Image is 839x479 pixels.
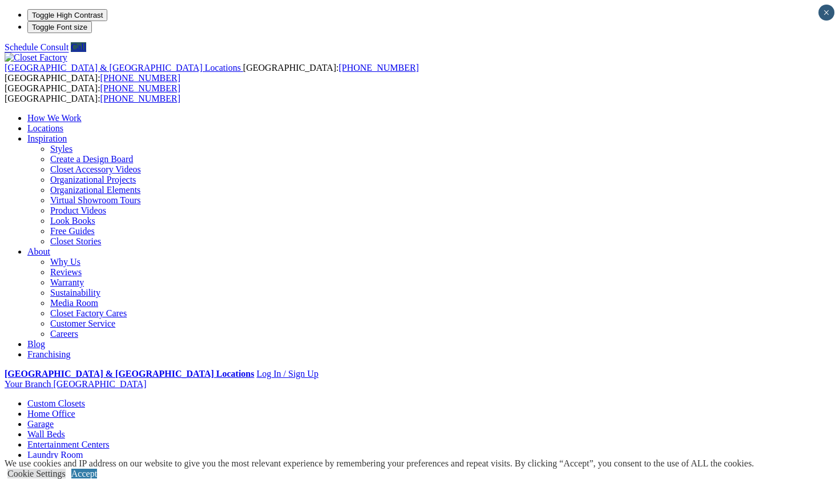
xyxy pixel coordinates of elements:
[50,206,106,215] a: Product Videos
[50,267,82,277] a: Reviews
[50,298,98,308] a: Media Room
[50,195,141,205] a: Virtual Showroom Tours
[50,308,127,318] a: Closet Factory Cares
[7,469,66,478] a: Cookie Settings
[256,369,318,379] a: Log In / Sign Up
[50,257,80,267] a: Why Us
[100,73,180,83] a: [PHONE_NUMBER]
[27,399,85,408] a: Custom Closets
[818,5,834,21] button: Close
[5,63,419,83] span: [GEOGRAPHIC_DATA]: [GEOGRAPHIC_DATA]:
[32,11,103,19] span: Toggle High Contrast
[100,94,180,103] a: [PHONE_NUMBER]
[27,247,50,256] a: About
[71,469,97,478] a: Accept
[338,63,418,73] a: [PHONE_NUMBER]
[53,379,146,389] span: [GEOGRAPHIC_DATA]
[5,379,147,389] a: Your Branch [GEOGRAPHIC_DATA]
[27,9,107,21] button: Toggle High Contrast
[27,409,75,418] a: Home Office
[27,440,110,449] a: Entertainment Centers
[50,319,115,328] a: Customer Service
[5,369,254,379] a: [GEOGRAPHIC_DATA] & [GEOGRAPHIC_DATA] Locations
[27,450,83,460] a: Laundry Room
[27,21,92,33] button: Toggle Font size
[27,123,63,133] a: Locations
[5,83,180,103] span: [GEOGRAPHIC_DATA]: [GEOGRAPHIC_DATA]:
[5,53,67,63] img: Closet Factory
[50,277,84,287] a: Warranty
[50,154,133,164] a: Create a Design Board
[5,63,241,73] span: [GEOGRAPHIC_DATA] & [GEOGRAPHIC_DATA] Locations
[32,23,87,31] span: Toggle Font size
[50,236,101,246] a: Closet Stories
[5,379,51,389] span: Your Branch
[50,216,95,226] a: Look Books
[27,349,71,359] a: Franchising
[50,185,140,195] a: Organizational Elements
[27,134,67,143] a: Inspiration
[71,42,86,52] a: Call
[5,63,243,73] a: [GEOGRAPHIC_DATA] & [GEOGRAPHIC_DATA] Locations
[27,113,82,123] a: How We Work
[100,83,180,93] a: [PHONE_NUMBER]
[27,339,45,349] a: Blog
[50,164,141,174] a: Closet Accessory Videos
[50,329,78,339] a: Careers
[50,144,72,154] a: Styles
[5,458,754,469] div: We use cookies and IP address on our website to give you the most relevant experience by remember...
[50,288,100,297] a: Sustainability
[27,419,54,429] a: Garage
[50,226,95,236] a: Free Guides
[50,175,136,184] a: Organizational Projects
[27,429,65,439] a: Wall Beds
[5,42,68,52] a: Schedule Consult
